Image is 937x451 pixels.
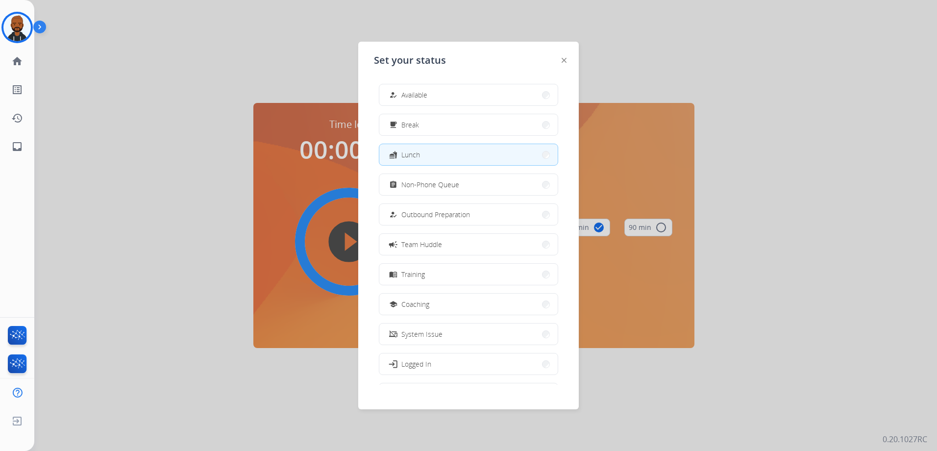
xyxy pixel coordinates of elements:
img: avatar [3,14,31,41]
button: Coaching [379,294,558,315]
img: close-button [562,58,567,63]
mat-icon: home [11,55,23,67]
button: Training [379,264,558,285]
button: Lunch [379,144,558,165]
mat-icon: login [388,359,398,369]
button: Available [379,84,558,105]
mat-icon: inbox [11,141,23,152]
mat-icon: list_alt [11,84,23,96]
button: Break [379,114,558,135]
mat-icon: menu_book [389,270,397,278]
mat-icon: assignment [389,180,397,189]
span: Coaching [401,299,429,309]
span: Set your status [374,53,446,67]
button: Non-Phone Queue [379,174,558,195]
p: 0.20.1027RC [883,433,927,445]
button: Outbound Preparation [379,204,558,225]
button: System Issue [379,324,558,345]
mat-icon: campaign [388,239,398,249]
mat-icon: phonelink_off [389,330,397,338]
span: System Issue [401,329,443,339]
button: Logged In [379,353,558,375]
mat-icon: history [11,112,23,124]
span: Outbound Preparation [401,209,470,220]
mat-icon: how_to_reg [389,91,397,99]
mat-icon: free_breakfast [389,121,397,129]
span: Non-Phone Queue [401,179,459,190]
mat-icon: fastfood [389,150,397,159]
span: Available [401,90,427,100]
mat-icon: school [389,300,397,308]
button: Offline [379,383,558,404]
span: Lunch [401,150,420,160]
button: Team Huddle [379,234,558,255]
span: Logged In [401,359,431,369]
span: Team Huddle [401,239,442,250]
span: Training [401,269,425,279]
mat-icon: how_to_reg [389,210,397,219]
span: Break [401,120,419,130]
